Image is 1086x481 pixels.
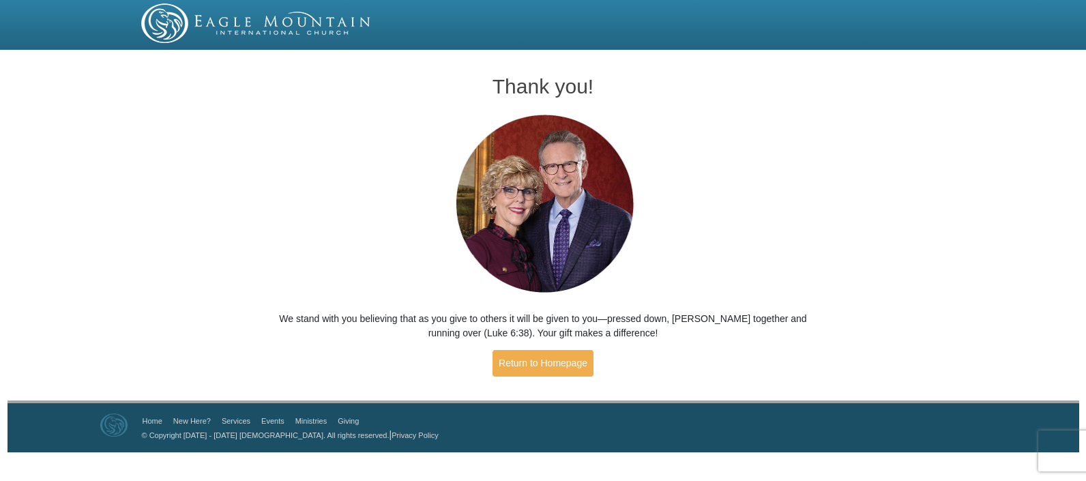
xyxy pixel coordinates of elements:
a: © Copyright [DATE] - [DATE] [DEMOGRAPHIC_DATA]. All rights reserved. [142,431,390,439]
img: Pastors George and Terri Pearsons [443,111,644,298]
a: Return to Homepage [493,350,593,377]
a: Events [261,417,284,425]
a: Home [143,417,162,425]
a: New Here? [173,417,211,425]
h1: Thank you! [279,75,808,98]
p: | [137,428,439,442]
img: EMIC [141,3,372,43]
a: Ministries [295,417,327,425]
a: Services [222,417,250,425]
a: Giving [338,417,359,425]
p: We stand with you believing that as you give to others it will be given to you—pressed down, [PER... [279,312,808,340]
img: Eagle Mountain International Church [100,413,128,437]
a: Privacy Policy [392,431,438,439]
